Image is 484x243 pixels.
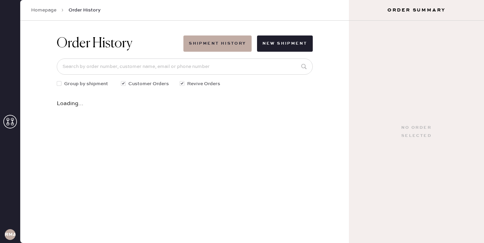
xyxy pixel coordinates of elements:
[31,7,56,14] a: Homepage
[128,80,169,88] span: Customer Orders
[57,101,313,106] div: Loading...
[5,232,16,237] h3: RMA
[64,80,108,88] span: Group by shipment
[57,35,132,52] h1: Order History
[349,7,484,14] h3: Order Summary
[57,58,313,75] input: Search by order number, customer name, email or phone number
[69,7,101,14] span: Order History
[257,35,313,52] button: New Shipment
[183,35,251,52] button: Shipment History
[401,124,432,140] div: No order selected
[452,213,481,242] iframe: Front Chat
[187,80,220,88] span: Revive Orders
